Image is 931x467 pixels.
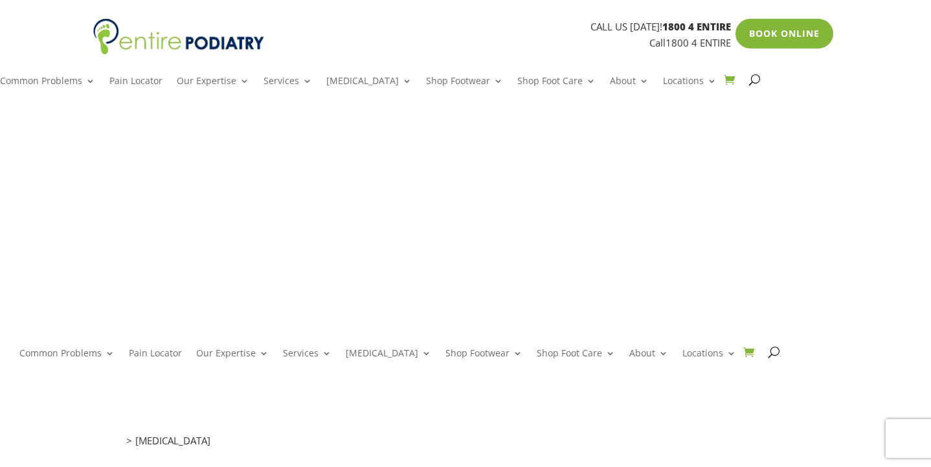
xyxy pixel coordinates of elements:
a: Locations [682,349,736,376]
a: [MEDICAL_DATA] [346,349,431,376]
a: Shop Footwear [426,76,503,104]
a: Locations [663,76,717,104]
a: About [629,349,668,376]
a: Home [93,434,120,447]
a: Common Problems [19,349,115,376]
a: Shop Foot Care [517,76,596,104]
p: Call [264,35,731,52]
img: logo (1) [93,19,264,54]
a: Services [283,349,331,376]
a: 1800 4 ENTIRE [666,36,731,49]
span: [MEDICAL_DATA] [135,434,210,447]
p: CALL US [DATE]! [264,19,731,36]
a: [MEDICAL_DATA] [326,76,412,104]
a: Our Expertise [196,349,269,376]
a: Pain Locator [129,349,182,376]
a: Shop Foot Care [537,349,615,376]
a: About [610,76,649,104]
a: Book Online [735,19,833,49]
span: 1800 4 ENTIRE [662,20,731,33]
a: Services [264,76,312,104]
a: Shop Footwear [445,349,522,376]
a: Pain Locator [109,76,163,104]
a: Entire Podiatry [93,44,264,57]
nav: breadcrumb [93,432,838,459]
a: Our Expertise [177,76,249,104]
